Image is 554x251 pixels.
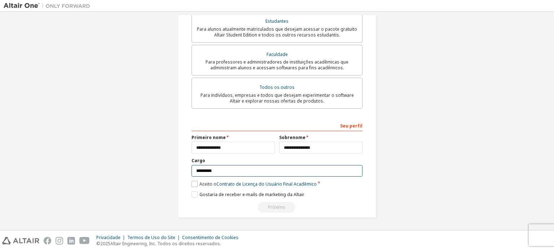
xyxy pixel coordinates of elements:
font: Estudantes [265,18,289,24]
font: Para professores e administradores de instituições acadêmicas que administram alunos e acessam so... [206,59,348,71]
font: Termos de Uso do Site [127,234,175,241]
font: Contrato de Licença do Usuário Final [216,181,293,187]
img: Altair Um [4,2,94,9]
font: Altair Engineering, Inc. Todos os direitos reservados. [110,241,221,247]
font: Cargo [192,157,205,164]
font: Faculdade [267,51,288,57]
font: Aceito o [199,181,216,187]
img: youtube.svg [79,237,90,244]
img: facebook.svg [44,237,51,244]
img: linkedin.svg [67,237,75,244]
div: Read and acccept EULA to continue [192,202,362,213]
font: Privacidade [96,234,120,241]
font: Sobrenome [279,134,305,140]
img: instagram.svg [56,237,63,244]
font: Seu perfil [340,123,362,129]
font: Para alunos atualmente matriculados que desejam acessar o pacote gratuito Altair Student Edition ... [197,26,357,38]
font: Primeiro nome [192,134,226,140]
font: Gostaria de receber e-mails de marketing da Altair [199,191,304,198]
font: © [96,241,100,247]
font: Consentimento de Cookies [182,234,238,241]
font: Para indivíduos, empresas e todos que desejam experimentar o software Altair e explorar nossas of... [201,92,354,104]
img: altair_logo.svg [2,237,39,244]
font: Todos os outros [259,84,295,90]
font: Acadêmico [294,181,317,187]
font: 2025 [100,241,110,247]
